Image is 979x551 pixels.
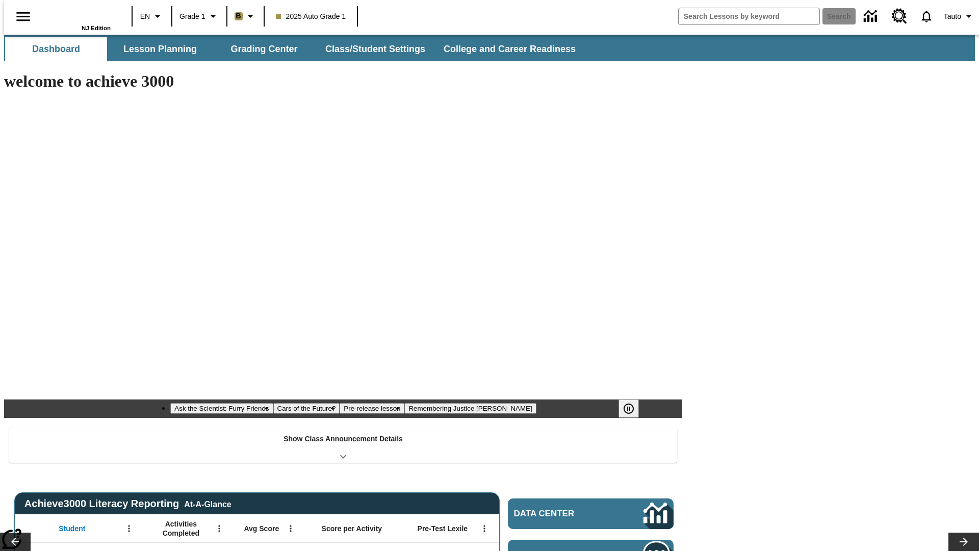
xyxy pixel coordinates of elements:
[619,399,649,418] div: Pause
[175,7,223,26] button: Grade: Grade 1, Select a grade
[140,11,150,22] span: EN
[317,37,433,61] button: Class/Student Settings
[4,37,585,61] div: SubNavbar
[5,37,107,61] button: Dashboard
[283,521,298,536] button: Open Menu
[886,3,913,30] a: Resource Center, Will open in new tab
[44,4,111,31] div: Home
[477,521,492,536] button: Open Menu
[44,5,111,25] a: Home
[136,7,168,26] button: Language: EN, Select a language
[24,498,231,510] span: Achieve3000 Literacy Reporting
[236,10,241,22] span: B
[679,8,819,24] input: search field
[858,3,886,31] a: Data Center
[944,11,961,22] span: Tauto
[418,524,468,533] span: Pre-Test Lexile
[435,37,584,61] button: College and Career Readiness
[322,524,382,533] span: Score per Activity
[340,403,404,414] button: Slide 3 Pre-release lesson
[9,428,677,463] div: Show Class Announcement Details
[244,524,279,533] span: Avg Score
[147,519,215,538] span: Activities Completed
[4,72,682,91] h1: welcome to achieve 3000
[276,11,346,22] span: 2025 Auto Grade 1
[284,434,403,444] p: Show Class Announcement Details
[109,37,211,61] button: Lesson Planning
[948,533,979,551] button: Lesson carousel, Next
[184,498,231,509] div: At-A-Glance
[514,509,609,519] span: Data Center
[913,3,940,30] a: Notifications
[170,403,273,414] button: Slide 1 Ask the Scientist: Furry Friends
[4,35,975,61] div: SubNavbar
[212,521,227,536] button: Open Menu
[82,25,111,31] span: NJ Edition
[619,399,639,418] button: Pause
[940,7,979,26] button: Profile/Settings
[404,403,536,414] button: Slide 4 Remembering Justice O'Connor
[8,2,38,32] button: Open side menu
[273,403,340,414] button: Slide 2 Cars of the Future?
[230,7,261,26] button: Boost Class color is light brown. Change class color
[59,524,85,533] span: Student
[179,11,205,22] span: Grade 1
[508,498,674,529] a: Data Center
[121,521,137,536] button: Open Menu
[213,37,315,61] button: Grading Center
